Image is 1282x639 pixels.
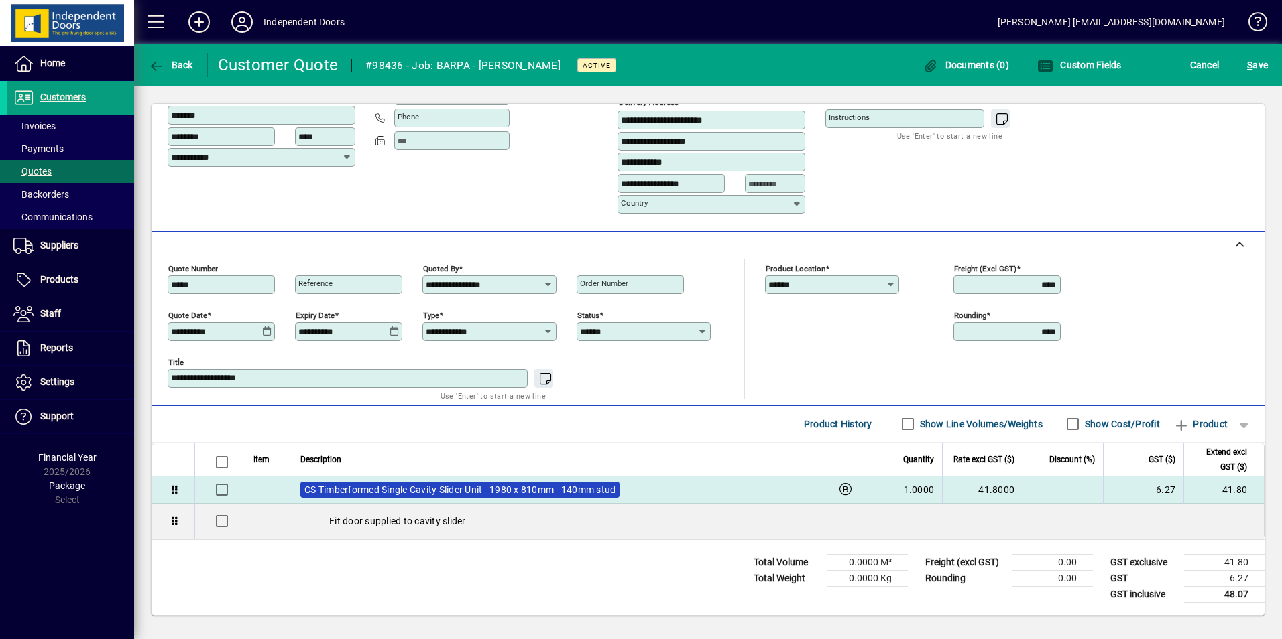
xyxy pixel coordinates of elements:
[787,88,809,109] button: Choose address
[168,357,184,366] mat-label: Title
[7,297,134,331] a: Staff
[1184,570,1265,586] td: 6.27
[7,183,134,206] a: Backorders
[1184,554,1265,570] td: 41.80
[13,143,64,154] span: Payments
[1167,412,1234,436] button: Product
[1037,60,1122,70] span: Custom Fields
[1187,53,1223,77] button: Cancel
[922,60,1009,70] span: Documents (0)
[577,310,599,319] mat-label: Status
[1238,3,1265,46] a: Knowledge Base
[168,310,207,319] mat-label: Quote date
[49,480,85,491] span: Package
[1173,413,1228,435] span: Product
[1183,476,1264,504] td: 41.80
[7,400,134,433] a: Support
[7,332,134,365] a: Reports
[7,160,134,183] a: Quotes
[245,504,1264,539] div: Fit door supplied to cavity slider
[1149,452,1175,467] span: GST ($)
[40,274,78,285] span: Products
[145,53,196,77] button: Back
[1012,554,1093,570] td: 0.00
[919,53,1012,77] button: Documents (0)
[423,310,439,319] mat-label: Type
[1012,570,1093,586] td: 0.00
[7,229,134,263] a: Suppliers
[747,570,827,586] td: Total Weight
[954,263,1016,273] mat-label: Freight (excl GST)
[221,10,264,34] button: Profile
[148,60,193,70] span: Back
[904,483,935,496] span: 1.0000
[300,452,341,467] span: Description
[897,128,1002,143] mat-hint: Use 'Enter' to start a new line
[168,263,218,273] mat-label: Quote number
[1082,417,1160,431] label: Show Cost/Profit
[398,112,419,121] mat-label: Phone
[1034,53,1125,77] button: Custom Fields
[919,554,1012,570] td: Freight (excl GST)
[13,212,93,222] span: Communications
[13,189,69,200] span: Backorders
[40,342,73,353] span: Reports
[264,11,345,33] div: Independent Doors
[1049,452,1095,467] span: Discount (%)
[917,417,1043,431] label: Show Line Volumes/Weights
[766,263,825,273] mat-label: Product location
[13,166,52,177] span: Quotes
[766,87,787,109] a: View on map
[7,263,134,297] a: Products
[804,413,872,435] span: Product History
[423,263,459,273] mat-label: Quoted by
[583,61,611,70] span: Active
[298,279,333,288] mat-label: Reference
[998,11,1225,33] div: [PERSON_NAME] [EMAIL_ADDRESS][DOMAIN_NAME]
[1104,570,1184,586] td: GST
[1244,53,1271,77] button: Save
[903,452,934,467] span: Quantity
[1247,54,1268,76] span: ave
[7,47,134,80] a: Home
[799,412,878,436] button: Product History
[827,570,908,586] td: 0.0000 Kg
[7,115,134,137] a: Invoices
[1103,476,1183,504] td: 6.27
[7,137,134,160] a: Payments
[7,206,134,228] a: Communications
[38,452,97,463] span: Financial Year
[300,482,620,498] label: CS Timberformed Single Cavity Slider Unit - 1980 x 810mm - 140mm stud
[40,308,61,319] span: Staff
[296,310,335,319] mat-label: Expiry date
[1184,586,1265,603] td: 48.07
[40,58,65,68] span: Home
[7,366,134,399] a: Settings
[178,10,221,34] button: Add
[253,452,270,467] span: Item
[621,198,648,208] mat-label: Country
[40,92,86,102] span: Customers
[827,554,908,570] td: 0.0000 M³
[919,570,1012,586] td: Rounding
[218,54,339,76] div: Customer Quote
[580,279,628,288] mat-label: Order number
[829,113,870,122] mat-label: Instructions
[40,376,74,387] span: Settings
[1192,445,1247,474] span: Extend excl GST ($)
[441,388,546,403] mat-hint: Use 'Enter' to start a new line
[13,121,56,131] span: Invoices
[747,554,827,570] td: Total Volume
[1247,60,1252,70] span: S
[1104,554,1184,570] td: GST exclusive
[951,483,1014,496] div: 41.8000
[1104,586,1184,603] td: GST inclusive
[1190,54,1220,76] span: Cancel
[134,53,208,77] app-page-header-button: Back
[953,452,1014,467] span: Rate excl GST ($)
[40,240,78,251] span: Suppliers
[365,55,561,76] div: #98436 - Job: BARPA - [PERSON_NAME]
[40,411,74,421] span: Support
[954,310,986,319] mat-label: Rounding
